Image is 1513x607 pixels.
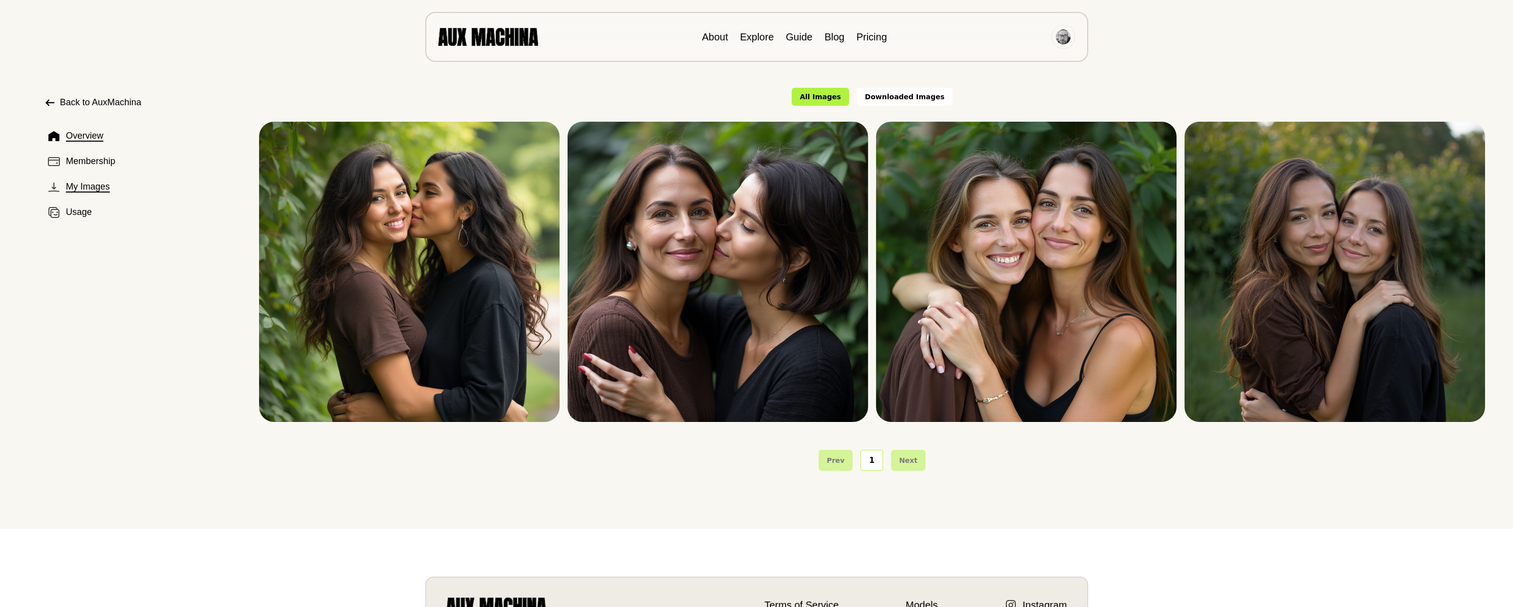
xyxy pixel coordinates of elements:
button: My Images [44,176,243,198]
span: Membership [66,155,115,168]
img: 202509_AuxMachina_00547_.png [1185,122,1485,422]
span: My Images [66,180,110,194]
a: Blog [825,31,845,42]
img: 202509_AuxMachina_00545_.png [568,122,868,422]
button: Usage [44,202,243,223]
span: Usage [66,205,92,219]
img: 202509_AuxMachina_00544_.png [259,122,560,422]
a: Pricing [857,31,887,42]
button: Membership [44,151,243,172]
button: 1 [861,450,883,471]
img: AUX MACHINA [438,28,538,45]
a: Back to AuxMachina [44,96,243,109]
a: Guide [786,31,812,42]
a: About [702,31,728,42]
img: Avatar [1056,29,1071,44]
span: Overview [66,129,103,143]
a: Explore [740,31,774,42]
button: Downloaded Images [857,88,953,106]
span: Back to AuxMachina [60,96,141,109]
button: Next [891,450,925,471]
button: Prev [819,450,853,471]
button: Overview [44,125,243,147]
img: 202509_AuxMachina_00546_.png [876,122,1177,422]
button: All Images [792,88,849,106]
